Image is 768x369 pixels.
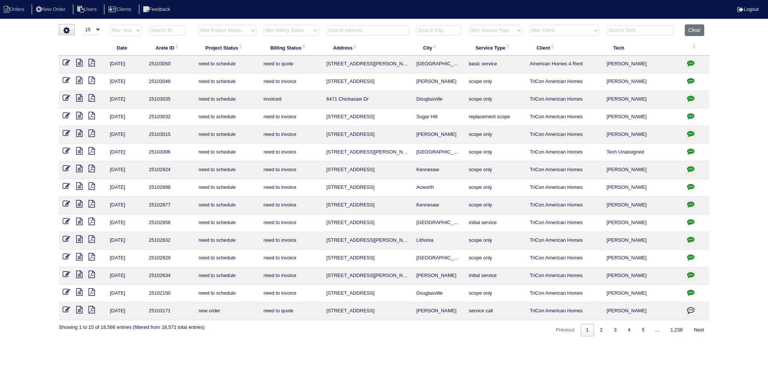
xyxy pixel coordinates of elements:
td: TriCon American Homes [526,73,603,91]
input: Search City [416,25,461,36]
td: [STREET_ADDRESS] [322,161,412,179]
input: Search Address [326,25,409,36]
a: 4 [622,324,636,336]
th: Tech [603,40,681,56]
td: need to schedule [195,267,259,285]
a: Users [73,6,103,12]
td: [DATE] [106,267,145,285]
td: service call [465,303,526,320]
td: initial service [465,267,526,285]
td: 25102829 [145,250,195,267]
a: 3 [609,324,622,336]
td: [PERSON_NAME] [412,303,465,320]
td: [PERSON_NAME] [412,73,465,91]
td: need to invoice [260,144,322,161]
td: need to schedule [195,108,259,126]
input: Search Tech [607,25,673,36]
td: need to invoice [260,179,322,197]
td: [STREET_ADDRESS] [322,285,412,303]
li: New Order [31,5,71,15]
td: scope only [465,232,526,250]
td: need to invoice [260,267,322,285]
td: [GEOGRAPHIC_DATA] [412,214,465,232]
td: [STREET_ADDRESS] [322,126,412,144]
th: City: activate to sort column ascending [412,40,465,56]
th: Address: activate to sort column ascending [322,40,412,56]
td: 25102877 [145,197,195,214]
td: [STREET_ADDRESS] [322,108,412,126]
td: new order [195,303,259,320]
td: [STREET_ADDRESS][PERSON_NAME] [322,144,412,161]
input: Search ID [149,25,186,36]
button: Clear [685,24,704,36]
td: [STREET_ADDRESS] [322,179,412,197]
td: TriCon American Homes [526,91,603,108]
a: Previous [550,324,580,336]
td: [STREET_ADDRESS] [322,214,412,232]
td: need to schedule [195,214,259,232]
td: need to schedule [195,232,259,250]
td: [PERSON_NAME] [603,267,681,285]
td: [PERSON_NAME] [603,250,681,267]
td: need to schedule [195,91,259,108]
td: need to invoice [260,108,322,126]
a: Clients [104,6,137,12]
td: need to invoice [260,250,322,267]
td: initial service [465,214,526,232]
th: Arete ID: activate to sort column ascending [145,40,195,56]
td: [DATE] [106,91,145,108]
td: need to schedule [195,285,259,303]
td: scope only [465,250,526,267]
th: : activate to sort column ascending [681,40,709,56]
td: Douglasville [412,285,465,303]
th: Service Type: activate to sort column ascending [465,40,526,56]
td: need to invoice [260,197,322,214]
td: [DATE] [106,303,145,320]
td: [DATE] [106,214,145,232]
td: basic service [465,56,526,73]
td: [DATE] [106,232,145,250]
td: [PERSON_NAME] [603,303,681,320]
td: 25103032 [145,108,195,126]
td: need to quote [260,303,322,320]
td: scope only [465,73,526,91]
td: 25103171 [145,303,195,320]
td: [PERSON_NAME] [603,161,681,179]
li: Clients [104,5,137,15]
td: need to invoice [260,232,322,250]
td: 25102832 [145,232,195,250]
td: [PERSON_NAME] [603,197,681,214]
td: [STREET_ADDRESS] [322,197,412,214]
td: [DATE] [106,161,145,179]
td: need to quote [260,56,322,73]
a: Logout [737,6,759,12]
td: TriCon American Homes [526,144,603,161]
td: Acworth [412,179,465,197]
td: need to invoice [260,73,322,91]
td: [DATE] [106,250,145,267]
td: need to schedule [195,56,259,73]
td: 25103035 [145,91,195,108]
td: Tech Unassigned [603,144,681,161]
td: Sugar Hill [412,108,465,126]
td: scope only [465,126,526,144]
a: 2 [595,324,608,336]
td: TriCon American Homes [526,267,603,285]
td: [STREET_ADDRESS][PERSON_NAME] [322,267,412,285]
td: replacement scope [465,108,526,126]
td: scope only [465,91,526,108]
td: [PERSON_NAME] [603,179,681,197]
td: [STREET_ADDRESS][PERSON_NAME] [322,56,412,73]
td: 25103015 [145,126,195,144]
td: Kennesaw [412,197,465,214]
td: [STREET_ADDRESS] [322,250,412,267]
a: New Order [31,6,71,12]
td: need to invoice [260,214,322,232]
td: invoiced [260,91,322,108]
td: need to schedule [195,144,259,161]
td: TriCon American Homes [526,108,603,126]
td: need to schedule [195,250,259,267]
td: [PERSON_NAME] [412,126,465,144]
a: 5 [636,324,649,336]
td: 25102634 [145,267,195,285]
